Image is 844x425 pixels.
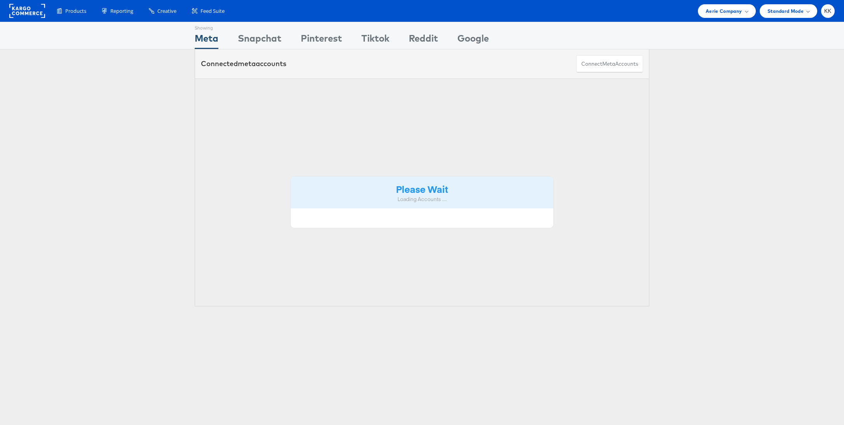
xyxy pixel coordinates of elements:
[824,9,832,14] span: KK
[157,7,176,15] span: Creative
[65,7,86,15] span: Products
[238,59,256,68] span: meta
[296,196,548,203] div: Loading Accounts ....
[201,59,286,69] div: Connected accounts
[767,7,804,15] span: Standard Mode
[195,22,218,31] div: Showing
[602,60,615,68] span: meta
[301,31,342,49] div: Pinterest
[706,7,742,15] span: Aerie Company
[457,31,489,49] div: Google
[576,55,643,73] button: ConnectmetaAccounts
[396,182,448,195] strong: Please Wait
[195,31,218,49] div: Meta
[409,31,438,49] div: Reddit
[110,7,133,15] span: Reporting
[201,7,225,15] span: Feed Suite
[238,31,281,49] div: Snapchat
[361,31,389,49] div: Tiktok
